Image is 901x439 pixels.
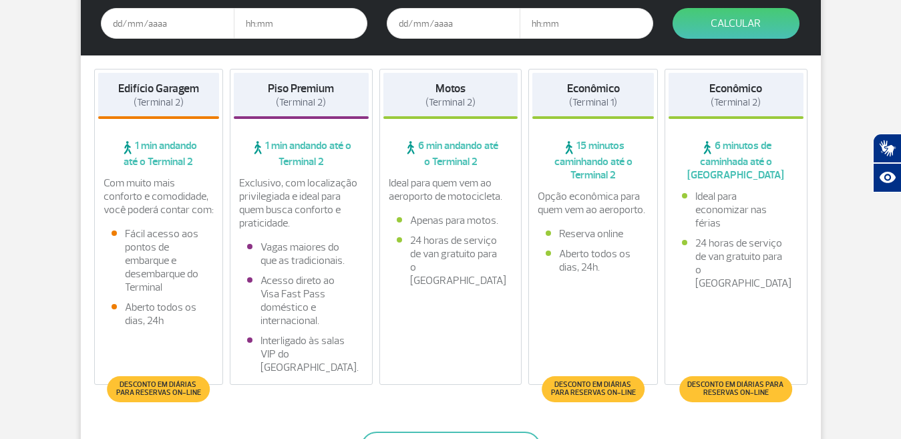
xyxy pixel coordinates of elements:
span: (Terminal 2) [134,96,184,109]
button: Calcular [673,8,799,39]
strong: Motos [435,82,466,96]
span: Desconto em diárias para reservas on-line [686,381,785,397]
p: Com muito mais conforto e comodidade, você poderá contar com: [104,176,214,216]
strong: Econômico [709,82,762,96]
li: 24 horas de serviço de van gratuito para o [GEOGRAPHIC_DATA] [682,237,790,290]
p: Exclusivo, com localização privilegiada e ideal para quem busca conforto e praticidade. [239,176,363,230]
button: Abrir recursos assistivos. [873,163,901,192]
span: 6 minutos de caminhada até o [GEOGRAPHIC_DATA] [669,139,803,182]
li: Aberto todos os dias, 24h [112,301,206,327]
span: 15 minutos caminhando até o Terminal 2 [532,139,654,182]
strong: Piso Premium [268,82,334,96]
span: Desconto em diárias para reservas on-line [114,381,203,397]
span: (Terminal 1) [569,96,617,109]
p: Opção econômica para quem vem ao aeroporto. [538,190,649,216]
span: Desconto em diárias para reservas on-line [548,381,637,397]
li: Apenas para motos. [397,214,505,227]
strong: Econômico [567,82,620,96]
li: Aberto todos os dias, 24h. [546,247,641,274]
input: hh:mm [520,8,653,39]
input: dd/mm/aaaa [101,8,234,39]
span: 1 min andando até o Terminal 2 [98,139,220,168]
input: dd/mm/aaaa [387,8,520,39]
li: Acesso direto ao Visa Fast Pass doméstico e internacional. [247,274,355,327]
strong: Edifício Garagem [118,82,199,96]
span: 6 min andando até o Terminal 2 [383,139,518,168]
li: 24 horas de serviço de van gratuito para o [GEOGRAPHIC_DATA] [397,234,505,287]
input: hh:mm [234,8,367,39]
li: Vagas maiores do que as tradicionais. [247,241,355,267]
span: (Terminal 2) [711,96,761,109]
li: Fácil acesso aos pontos de embarque e desembarque do Terminal [112,227,206,294]
span: (Terminal 2) [276,96,326,109]
li: Reserva online [546,227,641,241]
button: Abrir tradutor de língua de sinais. [873,134,901,163]
li: Ideal para economizar nas férias [682,190,790,230]
li: Interligado às salas VIP do [GEOGRAPHIC_DATA]. [247,334,355,374]
span: (Terminal 2) [425,96,476,109]
span: 1 min andando até o Terminal 2 [234,139,369,168]
p: Ideal para quem vem ao aeroporto de motocicleta. [389,176,513,203]
div: Plugin de acessibilidade da Hand Talk. [873,134,901,192]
